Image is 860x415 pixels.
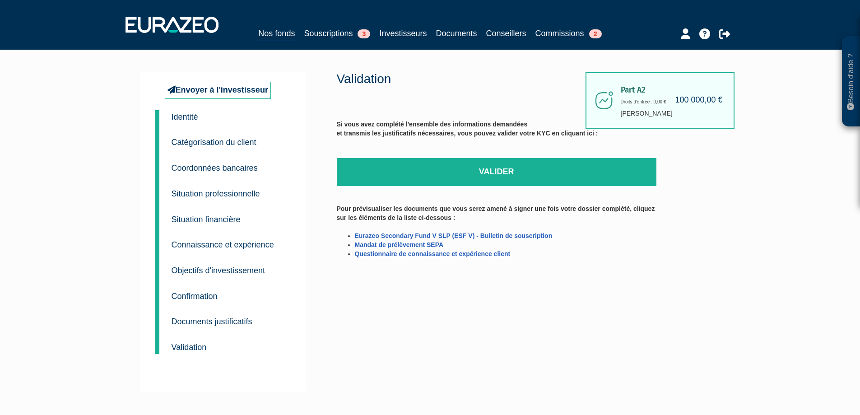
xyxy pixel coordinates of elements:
a: 3 [155,149,159,177]
label: Pour prévisualiser les documents que vous serez amené à signer une fois votre dossier complété, c... [337,186,656,263]
a: Valider [337,158,656,186]
a: Mandat de prélèvement SEPA [355,241,444,248]
a: 2 [155,123,159,151]
a: 4 [155,175,159,203]
a: Envoyer à l'investisseur [165,82,271,99]
a: Conseillers [486,27,526,40]
a: 6 [155,226,159,254]
a: 9 [155,303,159,331]
img: 1732889491-logotype_eurazeo_blanc_rvb.png [126,17,218,33]
a: Eurazeo Secondary Fund V SLP (ESF V) - Bulletin de souscription [355,232,553,239]
small: Confirmation [172,292,218,301]
a: Questionnaire de connaissance et expérience client [355,250,511,257]
small: Situation professionnelle [172,189,260,198]
span: 3 [358,29,370,38]
small: Objectifs d'investissement [172,266,265,275]
small: Documents justificatifs [172,317,252,326]
small: Catégorisation du client [172,138,256,147]
div: [PERSON_NAME] [586,72,734,129]
p: Besoin d'aide ? [846,41,856,122]
span: Part A2 [621,85,720,95]
a: Documents [436,27,477,40]
a: Commissions2 [535,27,602,40]
small: Coordonnées bancaires [172,163,258,173]
small: Situation financière [172,215,241,224]
a: Investisseurs [379,27,427,40]
h4: 100 000,00 € [675,96,722,105]
a: Souscriptions3 [304,27,370,40]
a: 5 [155,201,159,228]
a: 7 [155,252,159,280]
label: Si vous avez complété l'ensemble des informations demandées et transmis les justificatifs nécessa... [337,120,598,156]
small: Connaissance et expérience [172,240,274,249]
span: 2 [589,29,602,38]
a: 10 [155,328,159,354]
a: 1 [155,110,159,128]
small: Identité [172,112,198,121]
small: Validation [172,343,207,352]
h6: Droits d'entrée : 0,00 € [621,99,720,104]
a: Nos fonds [258,27,295,41]
p: Validation [337,70,585,88]
a: 8 [155,277,159,305]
